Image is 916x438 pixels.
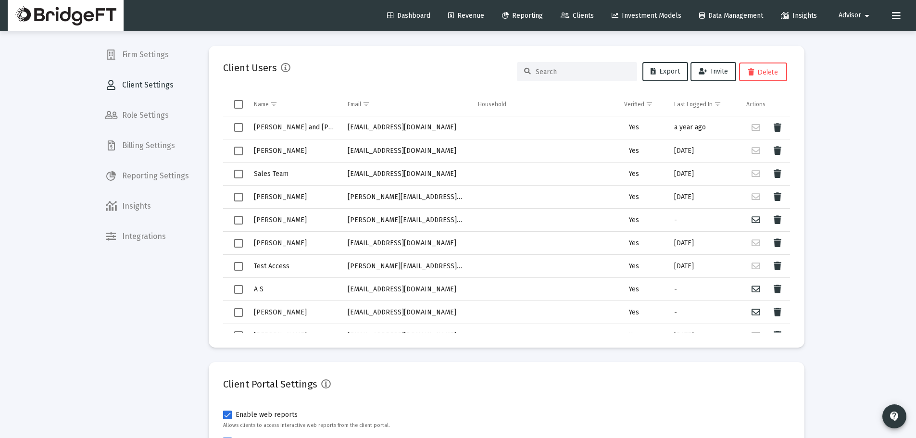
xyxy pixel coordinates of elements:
div: Household [478,100,506,108]
div: Yes [608,238,661,248]
span: Data Management [699,12,763,20]
td: Column Verified [601,93,667,116]
a: Reporting [494,6,551,25]
mat-icon: arrow_drop_down [861,6,873,25]
a: Insights [98,195,197,218]
div: [DATE] [674,238,733,248]
td: [EMAIL_ADDRESS][DOMAIN_NAME] [341,324,471,347]
span: Show filter options for column 'Name' [270,100,277,108]
a: Dashboard [379,6,438,25]
div: Select row [234,147,243,155]
td: Sales Team [247,163,341,186]
div: Name [254,100,269,108]
td: [PERSON_NAME] [247,324,341,347]
mat-icon: contact_support [889,411,900,422]
div: Email [348,100,361,108]
td: Column Household [471,93,601,116]
div: - [674,285,733,294]
div: Yes [608,123,661,132]
td: [PERSON_NAME][EMAIL_ADDRESS][DOMAIN_NAME] [341,255,471,278]
a: Clients [553,6,602,25]
div: Actions [746,100,765,108]
div: Yes [608,146,661,156]
span: Insights [781,12,817,20]
span: Clients [561,12,594,20]
td: [PERSON_NAME] and [PERSON_NAME] [247,116,341,139]
div: Yes [608,215,661,225]
span: Advisor [839,12,861,20]
td: [PERSON_NAME] [247,232,341,255]
button: Export [642,62,688,81]
span: Revenue [448,12,484,20]
td: [EMAIL_ADDRESS][DOMAIN_NAME] [341,232,471,255]
div: Verified [624,100,644,108]
div: Select row [234,285,243,294]
h2: Client Portal Settings [223,376,317,392]
div: Yes [608,308,661,317]
td: A S [247,278,341,301]
span: Show filter options for column 'Verified' [646,100,653,108]
td: [EMAIL_ADDRESS][DOMAIN_NAME] [341,116,471,139]
img: Dashboard [15,6,116,25]
td: Test Access [247,255,341,278]
a: Client Settings [98,74,197,97]
div: Yes [608,285,661,294]
a: Reporting Settings [98,164,197,188]
td: [PERSON_NAME] [247,186,341,209]
td: [PERSON_NAME] [247,209,341,232]
div: [DATE] [674,192,733,202]
div: [DATE] [674,169,733,179]
div: Yes [608,169,661,179]
a: Data Management [691,6,771,25]
div: Select row [234,262,243,271]
a: Firm Settings [98,43,197,66]
a: Insights [773,6,825,25]
td: [EMAIL_ADDRESS][DOMAIN_NAME] [341,163,471,186]
td: Column Last Logged In [667,93,740,116]
span: Investment Models [612,12,681,20]
td: [PERSON_NAME] [247,139,341,163]
a: Integrations [98,225,197,248]
div: - [674,308,733,317]
button: Advisor [827,6,884,25]
span: Show filter options for column 'Last Logged In' [714,100,721,108]
div: [DATE] [674,262,733,271]
span: Export [651,67,680,75]
td: [EMAIL_ADDRESS][DOMAIN_NAME] [341,139,471,163]
span: Enable web reports [236,409,298,421]
button: Invite [690,62,736,81]
td: [EMAIL_ADDRESS][DOMAIN_NAME] [341,301,471,324]
span: Reporting [502,12,543,20]
div: Select row [234,123,243,132]
span: Dashboard [387,12,430,20]
a: Role Settings [98,104,197,127]
h2: Client Users [223,60,277,75]
div: a year ago [674,123,733,132]
button: Delete [739,63,787,81]
td: Column Actions [740,93,798,116]
td: Column Email [341,93,471,116]
div: Data grid [223,93,790,333]
td: [PERSON_NAME][EMAIL_ADDRESS][DOMAIN_NAME] [341,209,471,232]
div: Select row [234,170,243,178]
div: Select all [234,100,243,109]
div: Yes [608,262,661,271]
a: Billing Settings [98,134,197,157]
a: Revenue [440,6,492,25]
div: [DATE] [674,146,733,156]
span: Invite [699,67,728,75]
div: Last Logged In [674,100,713,108]
div: Select row [234,193,243,201]
div: Select row [234,216,243,225]
p: Allows clients to access interactive web reports from the client portal. [223,421,790,430]
td: [PERSON_NAME] [247,301,341,324]
div: - [674,215,733,225]
input: Search [536,68,630,76]
div: Select row [234,331,243,340]
a: Investment Models [604,6,689,25]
